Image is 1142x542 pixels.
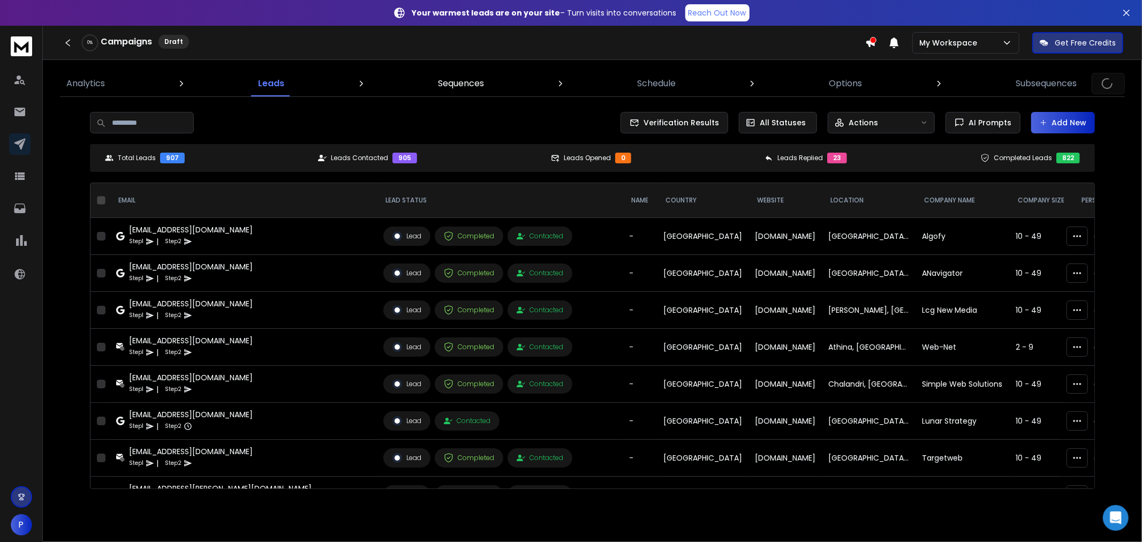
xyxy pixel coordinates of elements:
[517,306,563,314] div: Contacted
[657,440,748,477] td: [GEOGRAPHIC_DATA]
[444,417,490,425] div: Contacted
[129,261,253,272] div: [EMAIL_ADDRESS][DOMAIN_NAME]
[156,421,158,432] p: |
[916,292,1009,329] td: Lcg New Media
[87,40,93,46] p: 0 %
[1032,32,1123,54] button: Get Free Credits
[156,384,158,395] p: |
[392,416,421,426] div: Lead
[822,329,916,366] td: Athina, [GEOGRAPHIC_DATA]
[129,421,143,432] p: Step 1
[129,347,143,358] p: Step 1
[822,183,916,218] th: location
[849,117,878,128] p: Actions
[657,218,748,255] td: [GEOGRAPHIC_DATA]
[748,255,822,292] td: [DOMAIN_NAME]
[156,236,158,247] p: |
[916,218,1009,255] td: Algofy
[657,477,748,514] td: [GEOGRAPHIC_DATA]
[129,446,253,457] div: [EMAIL_ADDRESS][DOMAIN_NAME]
[165,273,181,284] p: Step 2
[637,77,676,90] p: Schedule
[165,236,181,247] p: Step 2
[101,35,152,48] h1: Campaigns
[156,273,158,284] p: |
[1103,505,1129,531] div: Open Intercom Messenger
[11,514,32,536] button: P
[822,292,916,329] td: [PERSON_NAME], [GEOGRAPHIC_DATA]
[129,273,143,284] p: Step 1
[822,255,916,292] td: [GEOGRAPHIC_DATA], [GEOGRAPHIC_DATA]
[444,342,494,352] div: Completed
[748,218,822,255] td: [DOMAIN_NAME]
[916,366,1009,403] td: Simple Web Solutions
[444,268,494,278] div: Completed
[748,366,822,403] td: [DOMAIN_NAME]
[66,77,105,90] p: Analytics
[60,71,111,96] a: Analytics
[165,347,181,358] p: Step 2
[392,453,421,463] div: Lead
[331,154,388,162] p: Leads Contacted
[916,440,1009,477] td: Targetweb
[822,218,916,255] td: [GEOGRAPHIC_DATA], [GEOGRAPHIC_DATA]
[129,409,253,420] div: [EMAIL_ADDRESS][DOMAIN_NAME]
[777,154,823,162] p: Leads Replied
[822,403,916,440] td: [GEOGRAPHIC_DATA], [GEOGRAPHIC_DATA]
[392,305,421,315] div: Lead
[760,117,806,128] p: All Statuses
[1055,37,1116,48] p: Get Free Credits
[657,366,748,403] td: [GEOGRAPHIC_DATA]
[657,255,748,292] td: [GEOGRAPHIC_DATA]
[444,379,494,389] div: Completed
[129,458,143,469] p: Step 1
[623,440,657,477] td: -
[748,183,822,218] th: website
[165,384,181,395] p: Step 2
[1009,440,1073,477] td: 10 - 49
[639,117,719,128] span: Verification Results
[685,4,750,21] a: Reach Out Now
[689,7,746,18] p: Reach Out Now
[623,183,657,218] th: NAME
[822,477,916,514] td: el Gran Alacant, [GEOGRAPHIC_DATA]
[748,440,822,477] td: [DOMAIN_NAME]
[11,36,32,56] img: logo
[129,372,253,383] div: [EMAIL_ADDRESS][DOMAIN_NAME]
[916,183,1009,218] th: Company Name
[156,458,158,469] p: |
[748,292,822,329] td: [DOMAIN_NAME]
[158,35,189,49] div: Draft
[165,310,181,321] p: Step 2
[615,153,631,163] div: 0
[916,255,1009,292] td: ANavigator
[748,477,822,514] td: [DOMAIN_NAME]
[1009,183,1073,218] th: Company Size
[129,483,312,494] div: [EMAIL_ADDRESS][PERSON_NAME][DOMAIN_NAME]
[1009,403,1073,440] td: 10 - 49
[829,77,863,90] p: Options
[623,255,657,292] td: -
[165,421,181,432] p: Step 2
[1009,255,1073,292] td: 10 - 49
[623,477,657,514] td: -
[156,310,158,321] p: |
[129,310,143,321] p: Step 1
[165,458,181,469] p: Step 2
[392,342,421,352] div: Lead
[657,329,748,366] td: [GEOGRAPHIC_DATA]
[916,403,1009,440] td: Lunar Strategy
[823,71,869,96] a: Options
[623,218,657,255] td: -
[258,77,284,90] p: Leads
[623,292,657,329] td: -
[517,343,563,351] div: Contacted
[564,154,611,162] p: Leads Opened
[623,366,657,403] td: -
[129,335,253,346] div: [EMAIL_ADDRESS][DOMAIN_NAME]
[129,224,253,235] div: [EMAIL_ADDRESS][DOMAIN_NAME]
[916,329,1009,366] td: Web-Net
[964,117,1011,128] span: AI Prompts
[438,77,484,90] p: Sequences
